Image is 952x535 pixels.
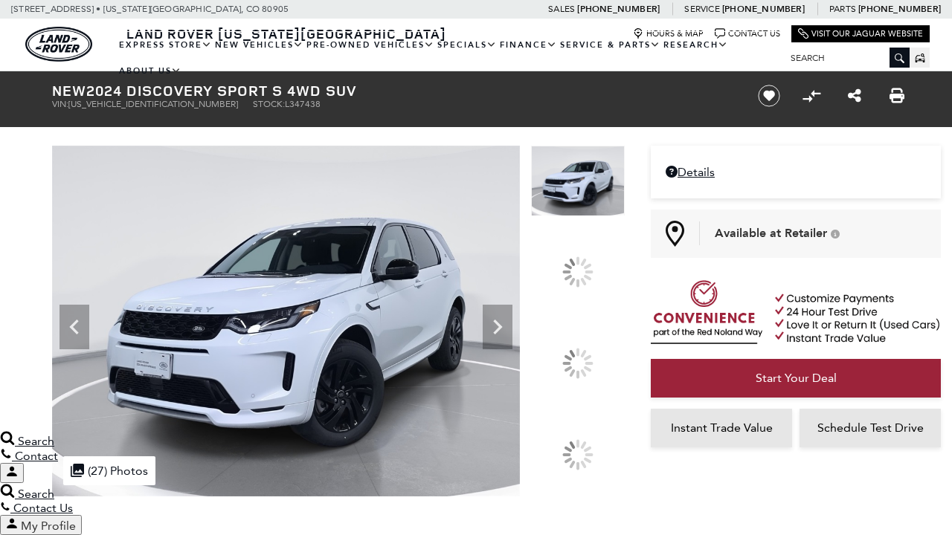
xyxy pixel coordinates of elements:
[715,225,827,241] span: Available at Retailer
[25,27,92,62] img: Land Rover
[21,519,76,533] span: My Profile
[126,25,446,42] span: Land Rover [US_STATE][GEOGRAPHIC_DATA]
[118,25,455,42] a: Land Rover [US_STATE][GEOGRAPHIC_DATA]
[305,32,436,58] a: Pre-Owned Vehicles
[798,28,923,39] a: Visit Our Jaguar Website
[52,82,733,99] h1: 2024 Discovery Sport S 4WD SUV
[577,3,660,15] a: [PHONE_NUMBER]
[817,421,924,435] span: Schedule Test Drive
[722,3,805,15] a: [PHONE_NUMBER]
[756,371,837,385] span: Start Your Deal
[118,32,779,84] nav: Main Navigation
[753,84,785,108] button: Save vehicle
[52,80,86,100] strong: New
[213,32,305,58] a: New Vehicles
[666,165,926,179] a: Details
[671,421,773,435] span: Instant Trade Value
[890,87,904,105] a: Print this New 2024 Discovery Sport S 4WD SUV
[52,146,520,496] img: New 2024 Fuji White Land Rover S image 1
[118,32,213,58] a: EXPRESS STORE
[18,487,54,501] span: Search
[666,221,684,247] img: Map Pin Icon
[800,409,941,447] a: Schedule Test Drive
[25,27,92,62] a: land-rover
[436,32,498,58] a: Specials
[829,4,856,14] span: Parts
[15,449,58,463] span: Contact
[18,434,54,448] span: Search
[548,4,575,14] span: Sales
[858,3,941,15] a: [PHONE_NUMBER]
[253,99,285,109] span: Stock:
[800,85,823,107] button: Compare vehicle
[684,4,719,14] span: Service
[662,32,730,58] a: Research
[68,99,238,109] span: [US_VEHICLE_IDENTIFICATION_NUMBER]
[633,28,704,39] a: Hours & Map
[11,4,289,14] a: [STREET_ADDRESS] • [US_STATE][GEOGRAPHIC_DATA], CO 80905
[831,229,840,239] div: Vehicle is in stock and ready for immediate delivery. Due to demand, availability is subject to c...
[285,99,321,109] span: L347438
[52,99,68,109] span: VIN:
[531,146,625,216] img: New 2024 Fuji White Land Rover S image 1
[848,87,861,105] a: Share this New 2024 Discovery Sport S 4WD SUV
[559,32,662,58] a: Service & Parts
[498,32,559,58] a: Finance
[779,49,910,67] input: Search
[651,359,941,398] a: Start Your Deal
[118,58,183,84] a: About Us
[651,409,792,447] a: Instant Trade Value
[715,28,780,39] a: Contact Us
[13,501,73,515] span: Contact Us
